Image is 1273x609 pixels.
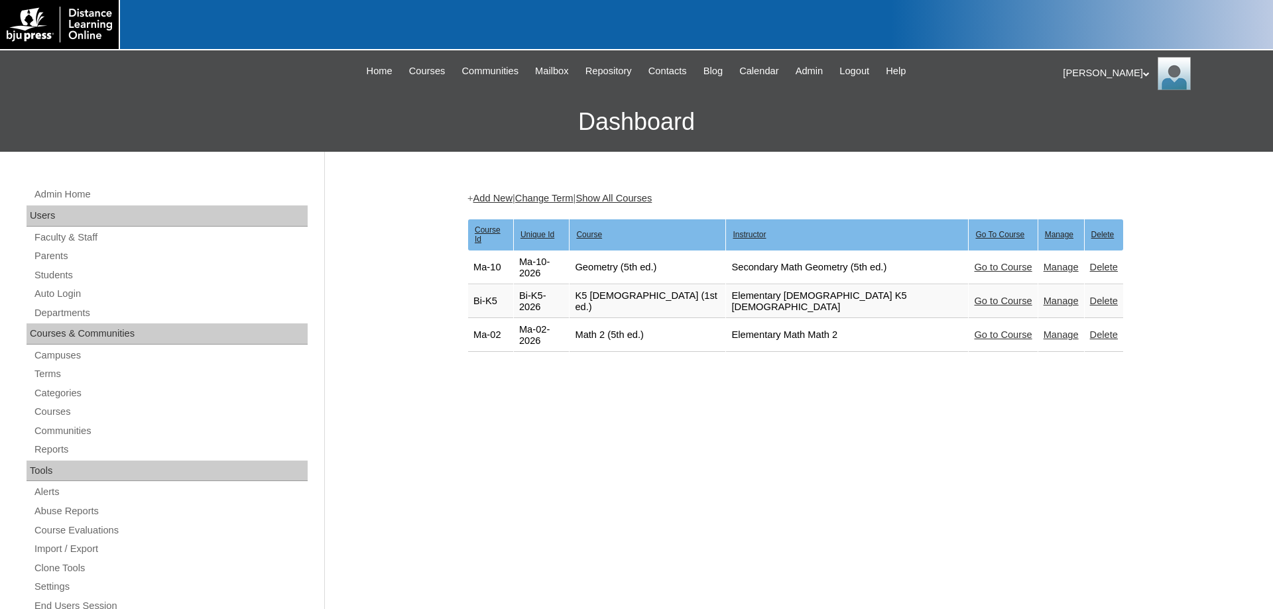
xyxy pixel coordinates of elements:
[585,64,632,79] span: Repository
[1044,329,1079,340] a: Manage
[974,296,1032,306] a: Go to Course
[974,329,1032,340] a: Go to Course
[733,230,766,239] u: Instructor
[520,230,554,239] u: Unique Id
[515,193,574,203] a: Change Term
[475,225,501,244] u: Course Id
[455,64,525,79] a: Communities
[1045,230,1073,239] u: Manage
[33,441,308,458] a: Reports
[33,366,308,382] a: Terms
[703,64,723,79] span: Blog
[33,186,308,203] a: Admin Home
[576,193,652,203] a: Show All Courses
[33,286,308,302] a: Auto Login
[467,192,1124,205] div: + | |
[833,64,876,79] a: Logout
[570,285,725,318] td: K5 [DEMOGRAPHIC_DATA] (1st ed.)
[33,423,308,439] a: Communities
[1090,262,1118,272] a: Delete
[33,541,308,557] a: Import / Export
[468,251,513,284] td: Ma-10
[468,285,513,318] td: Bi-K5
[726,285,968,318] td: Elementary [DEMOGRAPHIC_DATA] K5 [DEMOGRAPHIC_DATA]
[27,323,308,345] div: Courses & Communities
[570,251,725,284] td: Geometry (5th ed.)
[576,230,602,239] u: Course
[839,64,869,79] span: Logout
[461,64,518,79] span: Communities
[33,385,308,402] a: Categories
[514,285,570,318] td: Bi-K5-2026
[796,64,823,79] span: Admin
[1044,296,1079,306] a: Manage
[570,319,725,352] td: Math 2 (5th ed.)
[726,251,968,284] td: Secondary Math Geometry (5th ed.)
[739,64,778,79] span: Calendar
[1090,296,1118,306] a: Delete
[33,305,308,321] a: Departments
[514,319,570,352] td: Ma-02-2026
[528,64,576,79] a: Mailbox
[33,560,308,577] a: Clone Tools
[27,461,308,482] div: Tools
[468,319,513,352] td: Ma-02
[33,522,308,539] a: Course Evaluations
[733,64,785,79] a: Calendar
[473,193,513,203] a: Add New
[975,230,1024,239] u: Go To Course
[642,64,694,79] a: Contacts
[697,64,729,79] a: Blog
[367,64,393,79] span: Home
[1158,57,1191,90] img: Pam Miller / Distance Learning Online Staff
[1090,329,1118,340] a: Delete
[33,267,308,284] a: Students
[535,64,569,79] span: Mailbox
[879,64,912,79] a: Help
[1044,262,1079,272] a: Manage
[33,503,308,520] a: Abuse Reports
[409,64,446,79] span: Courses
[33,579,308,595] a: Settings
[27,205,308,227] div: Users
[360,64,399,79] a: Home
[33,404,308,420] a: Courses
[514,251,570,284] td: Ma-10-2026
[33,248,308,264] a: Parents
[1063,57,1260,90] div: [PERSON_NAME]
[648,64,687,79] span: Contacts
[579,64,638,79] a: Repository
[1091,230,1115,239] u: Delete
[7,92,1266,152] h3: Dashboard
[726,319,968,352] td: Elementary Math Math 2
[974,262,1032,272] a: Go to Course
[402,64,452,79] a: Courses
[33,347,308,364] a: Campuses
[33,484,308,500] a: Alerts
[886,64,906,79] span: Help
[33,229,308,246] a: Faculty & Staff
[789,64,830,79] a: Admin
[7,7,112,42] img: logo-white.png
